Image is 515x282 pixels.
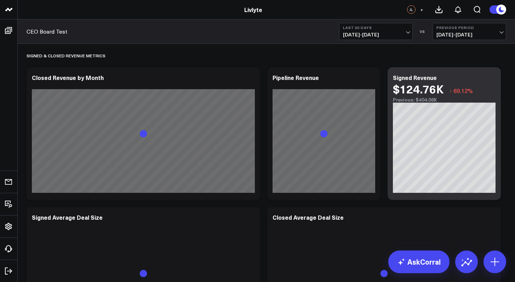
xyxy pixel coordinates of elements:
[27,28,67,35] a: CEO Board Test
[436,32,502,38] span: [DATE] - [DATE]
[388,251,450,273] a: AskCorral
[273,213,344,221] div: Closed Average Deal Size
[244,6,262,13] a: Livlyte
[436,25,502,30] b: Previous Period
[393,82,444,95] div: $124.76K
[417,5,426,14] button: +
[433,23,506,40] button: Previous Period[DATE]-[DATE]
[339,23,413,40] button: Last 30 Days[DATE]-[DATE]
[393,97,496,103] div: Previous: $404.06K
[420,7,423,12] span: +
[453,87,473,94] span: 69.12%
[407,5,416,14] div: JL
[273,74,319,81] div: Pipeline Revenue
[32,213,103,221] div: Signed Average Deal Size
[343,25,409,30] b: Last 30 Days
[27,47,105,64] div: Signed & Closed Revenue Metrics
[416,29,429,34] div: VS
[343,32,409,38] span: [DATE] - [DATE]
[393,74,437,81] div: Signed Revenue
[32,74,104,81] div: Closed Revenue by Month
[449,86,452,95] span: ↓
